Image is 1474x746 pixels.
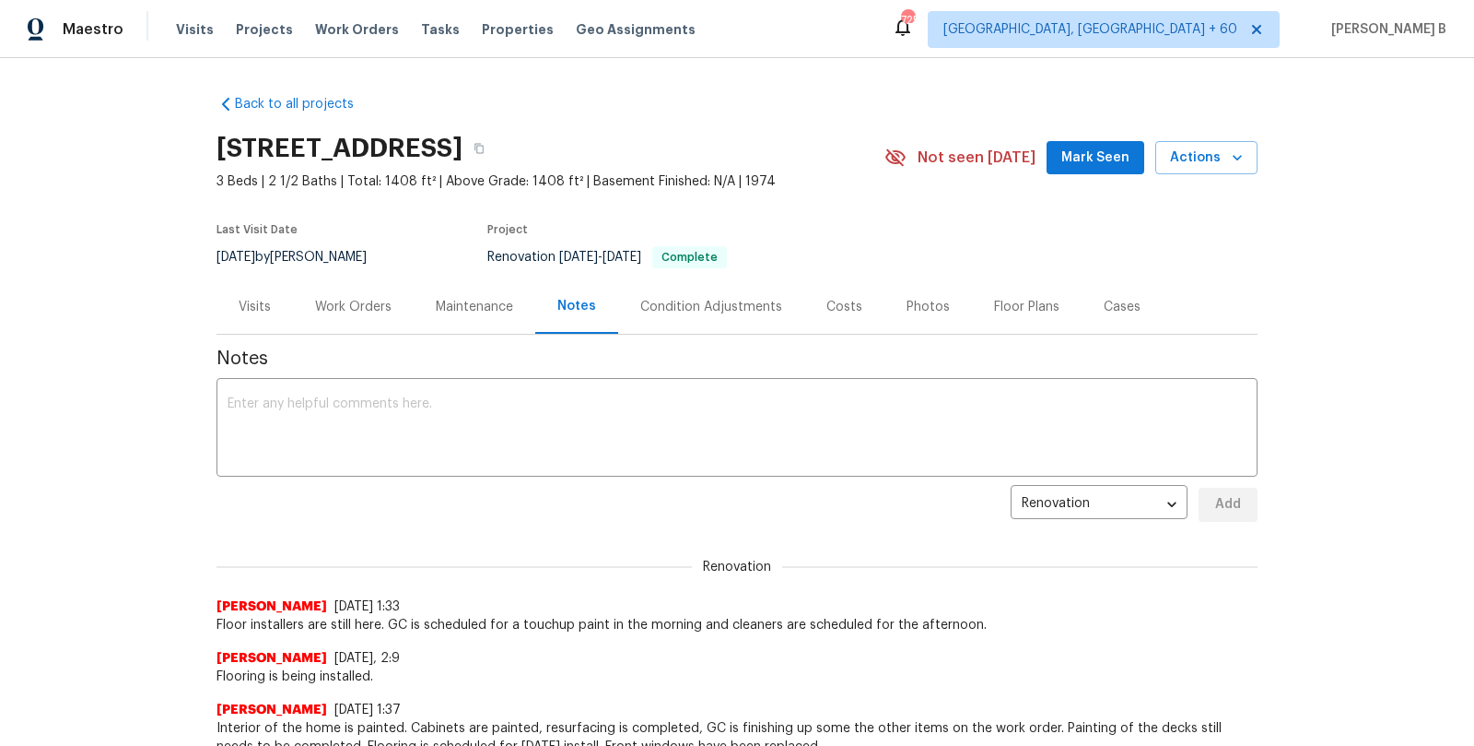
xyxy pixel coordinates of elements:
[216,224,298,235] span: Last Visit Date
[216,246,389,268] div: by [PERSON_NAME]
[216,251,255,264] span: [DATE]
[1047,141,1144,175] button: Mark Seen
[559,251,641,264] span: -
[907,298,950,316] div: Photos
[1104,298,1141,316] div: Cases
[216,139,462,158] h2: [STREET_ADDRESS]
[239,298,271,316] div: Visits
[216,598,327,616] span: [PERSON_NAME]
[826,298,862,316] div: Costs
[1170,147,1243,170] span: Actions
[315,298,392,316] div: Work Orders
[421,23,460,36] span: Tasks
[176,20,214,39] span: Visits
[559,251,598,264] span: [DATE]
[1155,141,1258,175] button: Actions
[654,252,725,263] span: Complete
[1061,147,1129,170] span: Mark Seen
[236,20,293,39] span: Projects
[334,704,401,716] span: [DATE] 1:37
[216,616,1258,634] span: Floor installers are still here. GC is scheduled for a touchup paint in the morning and cleaners ...
[63,20,123,39] span: Maestro
[557,297,596,315] div: Notes
[436,298,513,316] div: Maintenance
[334,652,400,665] span: [DATE], 2:9
[692,558,782,576] span: Renovation
[216,668,1258,686] span: Flooring is being installed.
[216,649,327,668] span: [PERSON_NAME]
[918,148,1035,167] span: Not seen [DATE]
[640,298,782,316] div: Condition Adjustments
[1011,482,1187,527] div: Renovation
[901,11,914,30] div: 725
[216,349,1258,368] span: Notes
[994,298,1059,316] div: Floor Plans
[602,251,641,264] span: [DATE]
[462,132,496,165] button: Copy Address
[315,20,399,39] span: Work Orders
[216,172,884,191] span: 3 Beds | 2 1/2 Baths | Total: 1408 ft² | Above Grade: 1408 ft² | Basement Finished: N/A | 1974
[216,95,393,113] a: Back to all projects
[487,251,727,264] span: Renovation
[482,20,554,39] span: Properties
[576,20,696,39] span: Geo Assignments
[487,224,528,235] span: Project
[943,20,1237,39] span: [GEOGRAPHIC_DATA], [GEOGRAPHIC_DATA] + 60
[334,600,400,613] span: [DATE] 1:33
[1324,20,1446,39] span: [PERSON_NAME] B
[216,701,327,719] span: [PERSON_NAME]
